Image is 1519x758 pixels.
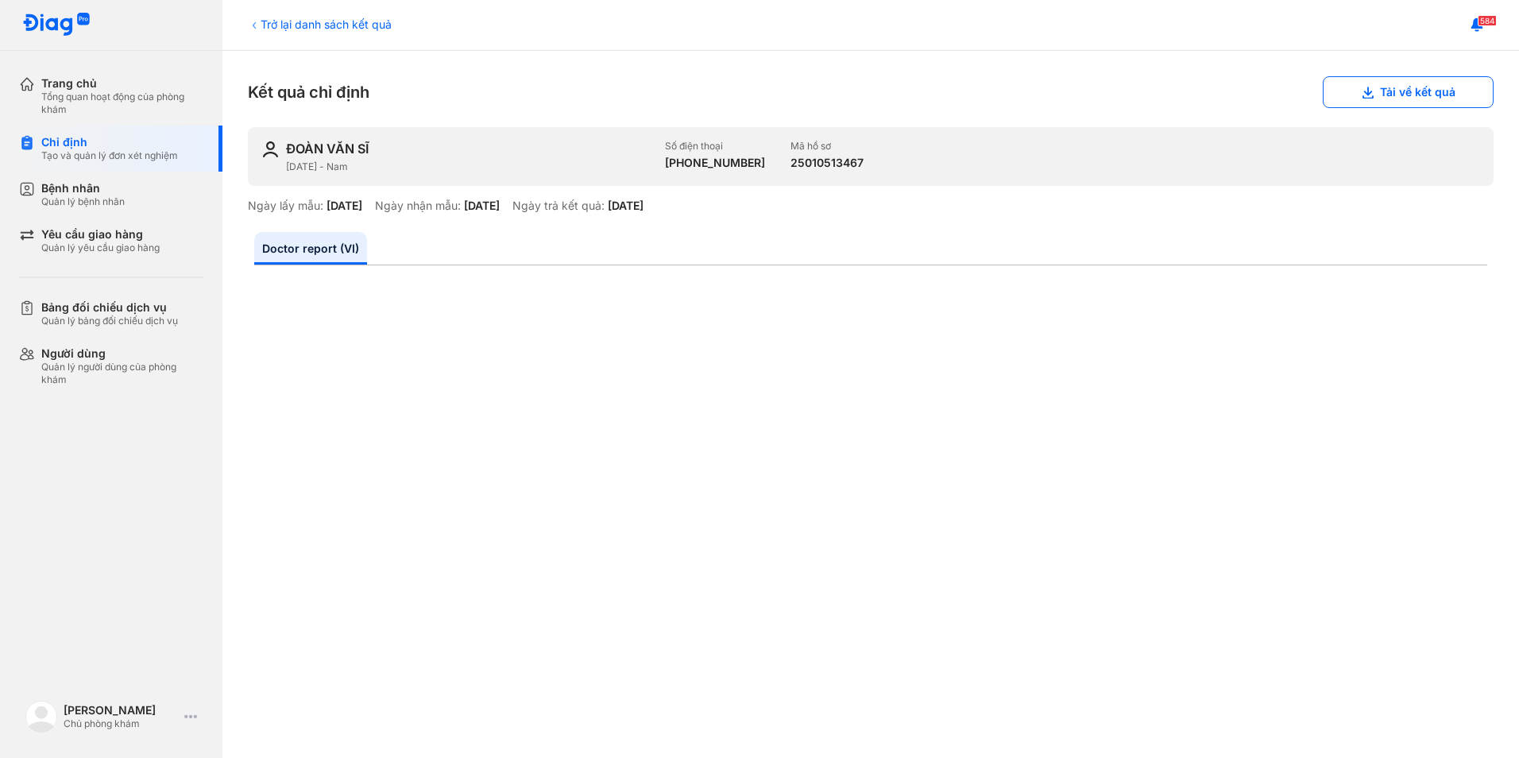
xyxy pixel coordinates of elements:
[327,199,362,213] div: [DATE]
[41,315,178,327] div: Quản lý bảng đối chiếu dịch vụ
[261,140,280,159] img: user-icon
[41,242,160,254] div: Quản lý yêu cầu giao hàng
[41,149,178,162] div: Tạo và quản lý đơn xét nghiệm
[41,91,203,116] div: Tổng quan hoạt động của phòng khám
[64,717,178,730] div: Chủ phòng khám
[286,140,369,157] div: ĐOÀN VĂN SĨ
[790,156,864,170] div: 25010513467
[248,199,323,213] div: Ngày lấy mẫu:
[286,160,652,173] div: [DATE] - Nam
[41,227,160,242] div: Yêu cầu giao hàng
[512,199,605,213] div: Ngày trả kết quả:
[665,140,765,153] div: Số điện thoại
[41,346,203,361] div: Người dùng
[608,199,644,213] div: [DATE]
[41,135,178,149] div: Chỉ định
[790,140,864,153] div: Mã hồ sơ
[41,361,203,386] div: Quản lý người dùng của phòng khám
[1323,76,1494,108] button: Tải về kết quả
[665,156,765,170] div: [PHONE_NUMBER]
[41,181,125,195] div: Bệnh nhân
[248,16,392,33] div: Trở lại danh sách kết quả
[41,76,203,91] div: Trang chủ
[464,199,500,213] div: [DATE]
[375,199,461,213] div: Ngày nhận mẫu:
[64,703,178,717] div: [PERSON_NAME]
[1478,15,1497,26] span: 584
[41,195,125,208] div: Quản lý bệnh nhân
[41,300,178,315] div: Bảng đối chiếu dịch vụ
[254,232,367,265] a: Doctor report (VI)
[25,701,57,733] img: logo
[22,13,91,37] img: logo
[248,76,1494,108] div: Kết quả chỉ định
